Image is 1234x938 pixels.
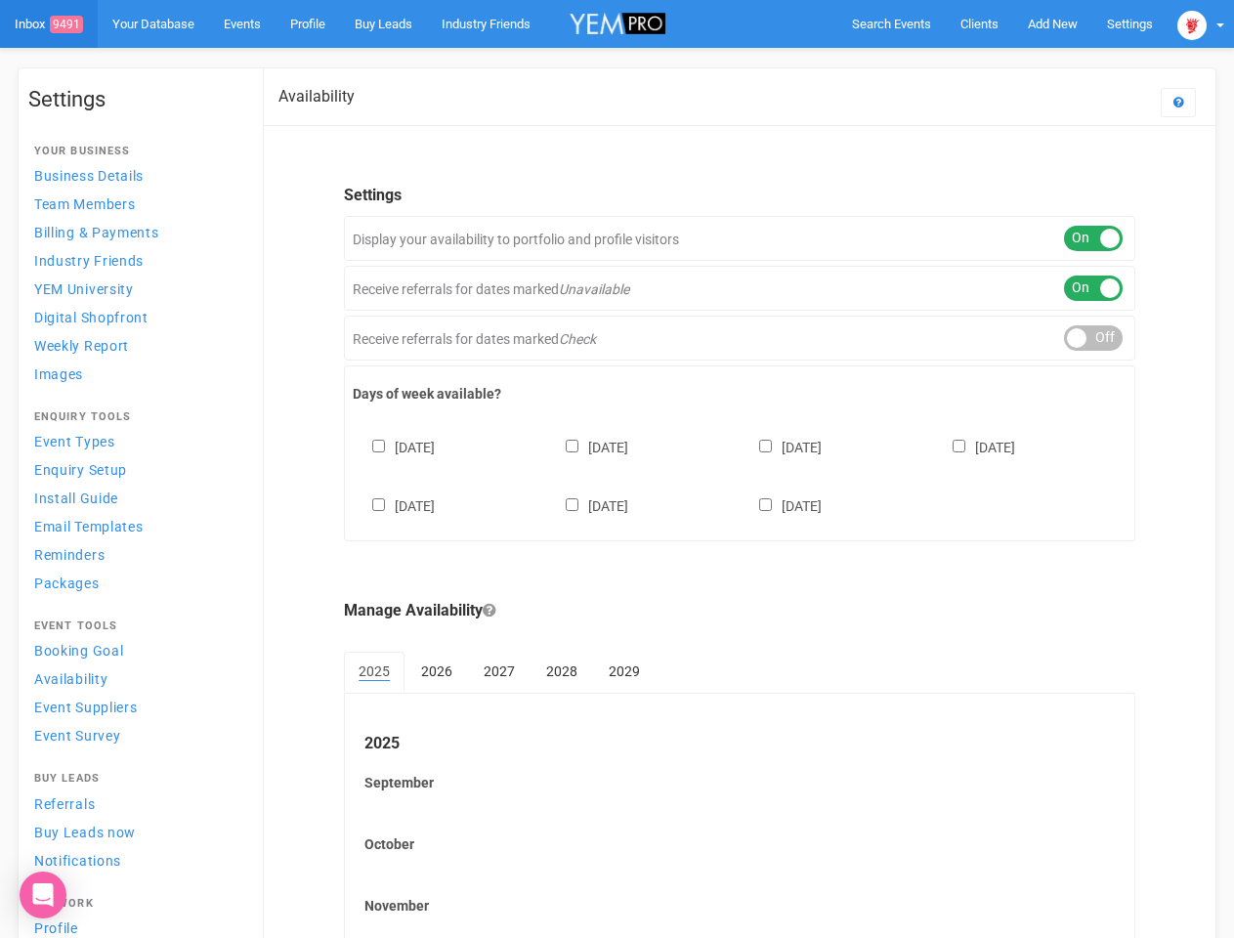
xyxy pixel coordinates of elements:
[364,733,1115,755] legend: 2025
[740,494,822,516] label: [DATE]
[34,434,115,449] span: Event Types
[28,191,243,217] a: Team Members
[344,600,1135,622] legend: Manage Availability
[559,331,596,347] em: Check
[34,620,237,632] h4: Event Tools
[34,728,120,744] span: Event Survey
[28,513,243,539] a: Email Templates
[960,17,999,31] span: Clients
[344,216,1135,261] div: Display your availability to portfolio and profile visitors
[28,694,243,720] a: Event Suppliers
[28,361,243,387] a: Images
[34,519,144,534] span: Email Templates
[34,196,135,212] span: Team Members
[28,219,243,245] a: Billing & Payments
[344,652,404,693] a: 2025
[34,490,118,506] span: Install Guide
[28,790,243,817] a: Referrals
[933,436,1015,457] label: [DATE]
[546,494,628,516] label: [DATE]
[28,304,243,330] a: Digital Shopfront
[34,576,100,591] span: Packages
[34,168,144,184] span: Business Details
[406,652,467,691] a: 2026
[559,281,629,297] em: Unavailable
[28,541,243,568] a: Reminders
[28,332,243,359] a: Weekly Report
[344,185,1135,207] legend: Settings
[469,652,530,691] a: 2027
[28,570,243,596] a: Packages
[34,146,237,157] h4: Your Business
[1028,17,1078,31] span: Add New
[34,853,121,869] span: Notifications
[34,547,105,563] span: Reminders
[344,266,1135,311] div: Receive referrals for dates marked
[364,896,1115,916] label: November
[34,462,127,478] span: Enquiry Setup
[28,88,243,111] h1: Settings
[740,436,822,457] label: [DATE]
[28,819,243,845] a: Buy Leads now
[28,637,243,663] a: Booking Goal
[34,225,159,240] span: Billing & Payments
[278,88,355,106] h2: Availability
[28,665,243,692] a: Availability
[50,16,83,33] span: 9491
[20,872,66,918] div: Open Intercom Messenger
[28,485,243,511] a: Install Guide
[34,366,83,382] span: Images
[566,498,578,511] input: [DATE]
[759,440,772,452] input: [DATE]
[28,276,243,302] a: YEM University
[34,700,138,715] span: Event Suppliers
[28,847,243,874] a: Notifications
[34,281,134,297] span: YEM University
[594,652,655,691] a: 2029
[28,722,243,748] a: Event Survey
[759,498,772,511] input: [DATE]
[34,671,107,687] span: Availability
[372,498,385,511] input: [DATE]
[34,898,237,910] h4: Network
[34,773,237,785] h4: Buy Leads
[28,456,243,483] a: Enquiry Setup
[364,773,1115,792] label: September
[1177,11,1207,40] img: open-uri20250107-2-1pbi2ie
[34,643,123,659] span: Booking Goal
[353,436,435,457] label: [DATE]
[953,440,965,452] input: [DATE]
[532,652,592,691] a: 2028
[34,310,149,325] span: Digital Shopfront
[34,338,129,354] span: Weekly Report
[852,17,931,31] span: Search Events
[28,247,243,274] a: Industry Friends
[344,316,1135,361] div: Receive referrals for dates marked
[28,162,243,189] a: Business Details
[34,411,237,423] h4: Enquiry Tools
[372,440,385,452] input: [DATE]
[364,834,1115,854] label: October
[566,440,578,452] input: [DATE]
[353,494,435,516] label: [DATE]
[28,428,243,454] a: Event Types
[546,436,628,457] label: [DATE]
[353,384,1127,404] label: Days of week available?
